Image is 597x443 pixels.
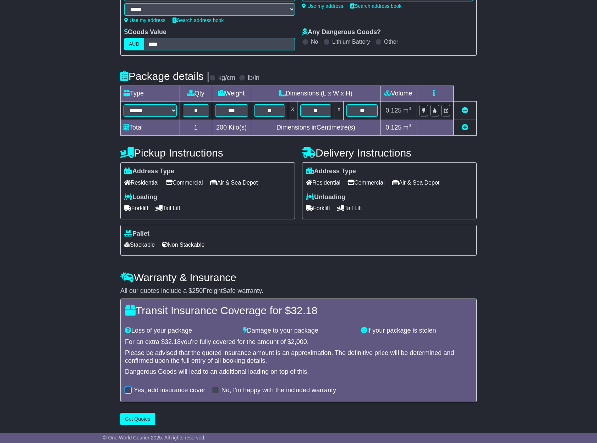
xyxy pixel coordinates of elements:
span: Forklift [306,203,330,214]
td: 1 [180,120,212,136]
div: For an extra $ you're fully covered for the amount of $ . [125,338,472,346]
span: 32.18 [165,338,181,345]
h4: Warranty & Insurance [120,272,477,283]
a: Remove this item [462,107,468,114]
span: m [403,107,411,114]
span: Forklift [124,203,148,214]
a: Search address book [350,3,401,9]
sup: 3 [409,106,411,111]
span: Non Stackable [162,239,204,250]
span: Air & Sea Depot [392,177,440,188]
h4: Transit Insurance Coverage for $ [125,305,472,316]
h4: Delivery Instructions [302,147,477,159]
a: Add new item [462,124,468,131]
span: Stackable [124,239,155,250]
span: 2,000 [291,338,307,345]
label: Address Type [124,168,174,175]
label: lb/in [248,74,259,82]
label: No, I'm happy with the included warranty [221,387,336,394]
td: Total [121,120,180,136]
label: No [311,38,318,45]
button: Get Quotes [120,413,155,425]
label: Other [384,38,398,45]
label: Yes, add insurance cover [134,387,205,394]
label: Pallet [124,230,149,238]
a: Use my address [302,3,343,9]
div: Please be advised that the quoted insurance amount is an approximation. The definitive price will... [125,349,472,365]
td: Weight [212,86,251,102]
span: 32.18 [291,305,317,316]
h4: Package details | [120,70,209,82]
span: 200 [216,124,227,131]
td: x [288,102,297,120]
a: Use my address [124,17,165,23]
span: Tail Lift [155,203,180,214]
span: Tail Lift [337,203,362,214]
td: Qty [180,86,212,102]
span: © One World Courier 2025. All rights reserved. [103,435,206,441]
span: Residential [124,177,159,188]
div: If your package is stolen [357,327,476,335]
td: Kilo(s) [212,120,251,136]
span: Residential [306,177,340,188]
td: Dimensions (L x W x H) [251,86,380,102]
label: Address Type [306,168,356,175]
h4: Pickup Instructions [120,147,295,159]
label: AUD [124,38,144,50]
a: Search address book [172,17,224,23]
span: Commercial [166,177,203,188]
td: Type [121,86,180,102]
div: Damage to your package [240,327,358,335]
span: 0.125 [385,107,401,114]
td: Dimensions in Centimetre(s) [251,120,380,136]
span: 250 [192,287,203,294]
label: Loading [124,193,157,201]
sup: 3 [409,123,411,128]
div: Loss of your package [121,327,240,335]
label: Unloading [306,193,345,201]
span: Air & Sea Depot [210,177,258,188]
span: Commercial [347,177,384,188]
label: Lithium Battery [332,38,370,45]
td: x [334,102,344,120]
span: m [403,124,411,131]
label: Goods Value [124,28,166,36]
div: Dangerous Goods will lead to an additional loading on top of this. [125,368,472,376]
label: kg/cm [218,74,235,82]
div: All our quotes include a $ FreightSafe warranty. [120,287,477,295]
td: Volume [380,86,416,102]
label: Any Dangerous Goods? [302,28,381,36]
span: 0.125 [385,124,401,131]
